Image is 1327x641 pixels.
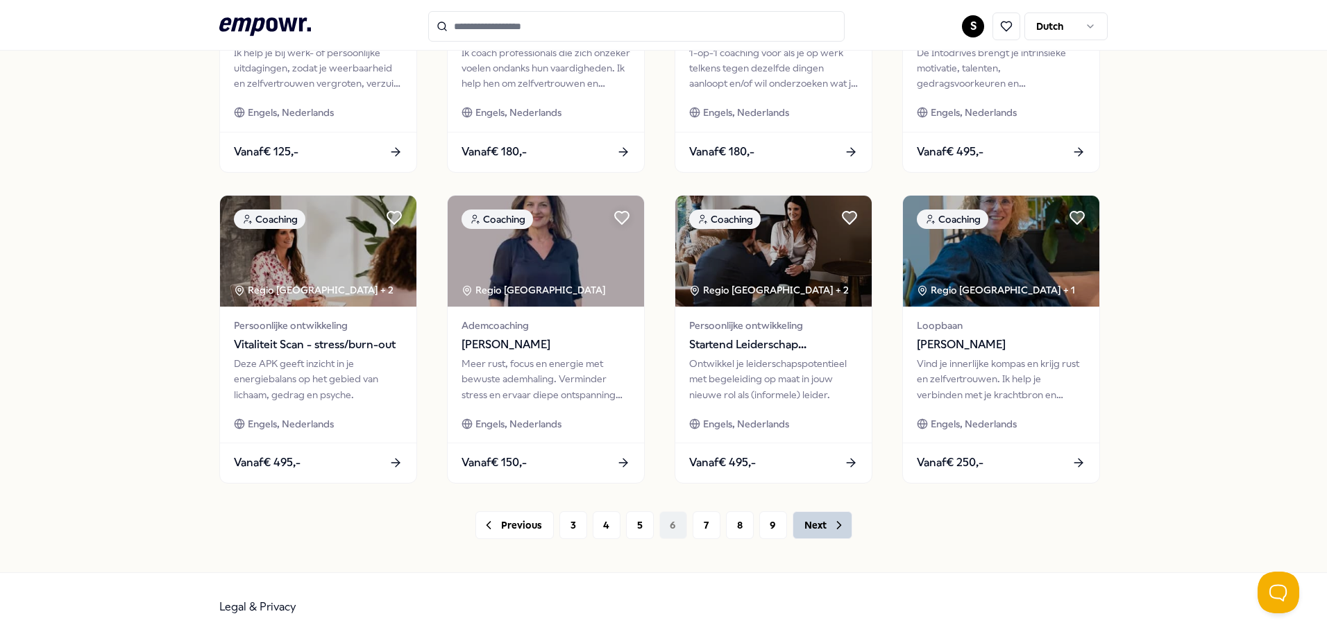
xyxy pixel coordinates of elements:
[693,511,720,539] button: 7
[475,511,554,539] button: Previous
[462,282,608,298] div: Regio [GEOGRAPHIC_DATA]
[726,511,754,539] button: 8
[248,105,334,120] span: Engels, Nederlands
[689,143,754,161] span: Vanaf € 180,-
[234,336,403,354] span: Vitaliteit Scan - stress/burn-out
[475,105,561,120] span: Engels, Nederlands
[759,511,787,539] button: 9
[219,600,296,613] a: Legal & Privacy
[1258,572,1299,613] iframe: Help Scout Beacon - Open
[675,195,872,484] a: package imageCoachingRegio [GEOGRAPHIC_DATA] + 2Persoonlijke ontwikkelingStartend Leiderschap Pro...
[675,196,872,307] img: package image
[234,318,403,333] span: Persoonlijke ontwikkeling
[234,282,394,298] div: Regio [GEOGRAPHIC_DATA] + 2
[447,195,645,484] a: package imageCoachingRegio [GEOGRAPHIC_DATA] Ademcoaching[PERSON_NAME]Meer rust, focus en energie...
[234,454,301,472] span: Vanaf € 495,-
[475,416,561,431] span: Engels, Nederlands
[462,454,527,472] span: Vanaf € 150,-
[917,45,1085,92] div: De Intodrives brengt je intrinsieke motivatie, talenten, gedragsvoorkeuren en ontwikkelbehoefte i...
[703,105,789,120] span: Engels, Nederlands
[448,196,644,307] img: package image
[931,416,1017,431] span: Engels, Nederlands
[462,143,527,161] span: Vanaf € 180,-
[689,336,858,354] span: Startend Leiderschap Programma
[234,45,403,92] div: Ik help je bij werk- of persoonlijke uitdagingen, zodat je weerbaarheid en zelfvertrouwen vergrot...
[689,318,858,333] span: Persoonlijke ontwikkeling
[462,45,630,92] div: Ik coach professionals die zich onzeker voelen ondanks hun vaardigheden. Ik help hen om zelfvertr...
[962,15,984,37] button: S
[917,210,988,229] div: Coaching
[793,511,852,539] button: Next
[462,336,630,354] span: [PERSON_NAME]
[462,356,630,402] div: Meer rust, focus en energie met bewuste ademhaling. Verminder stress en ervaar diepe ontspanning ...
[917,282,1075,298] div: Regio [GEOGRAPHIC_DATA] + 1
[917,356,1085,402] div: Vind je innerlijke kompas en krijg rust en zelfvertrouwen. Ik help je verbinden met je krachtbron...
[234,356,403,402] div: Deze APK geeft inzicht in je energiebalans op het gebied van lichaam, gedrag en psyche.
[917,318,1085,333] span: Loopbaan
[689,210,761,229] div: Coaching
[917,336,1085,354] span: [PERSON_NAME]
[689,45,858,92] div: 1-op-1 coaching voor als je op werk telkens tegen dezelfde dingen aanloopt en/of wil onderzoeken ...
[234,143,298,161] span: Vanaf € 125,-
[917,143,983,161] span: Vanaf € 495,-
[220,196,416,307] img: package image
[428,11,845,42] input: Search for products, categories or subcategories
[703,416,789,431] span: Engels, Nederlands
[462,318,630,333] span: Ademcoaching
[234,210,305,229] div: Coaching
[902,195,1100,484] a: package imageCoachingRegio [GEOGRAPHIC_DATA] + 1Loopbaan[PERSON_NAME]Vind je innerlijke kompas en...
[248,416,334,431] span: Engels, Nederlands
[917,454,983,472] span: Vanaf € 250,-
[462,210,533,229] div: Coaching
[689,356,858,402] div: Ontwikkel je leiderschapspotentieel met begeleiding op maat in jouw nieuwe rol als (informele) le...
[931,105,1017,120] span: Engels, Nederlands
[626,511,654,539] button: 5
[689,282,849,298] div: Regio [GEOGRAPHIC_DATA] + 2
[903,196,1099,307] img: package image
[559,511,587,539] button: 3
[219,195,417,484] a: package imageCoachingRegio [GEOGRAPHIC_DATA] + 2Persoonlijke ontwikkelingVitaliteit Scan - stress...
[593,511,620,539] button: 4
[689,454,756,472] span: Vanaf € 495,-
